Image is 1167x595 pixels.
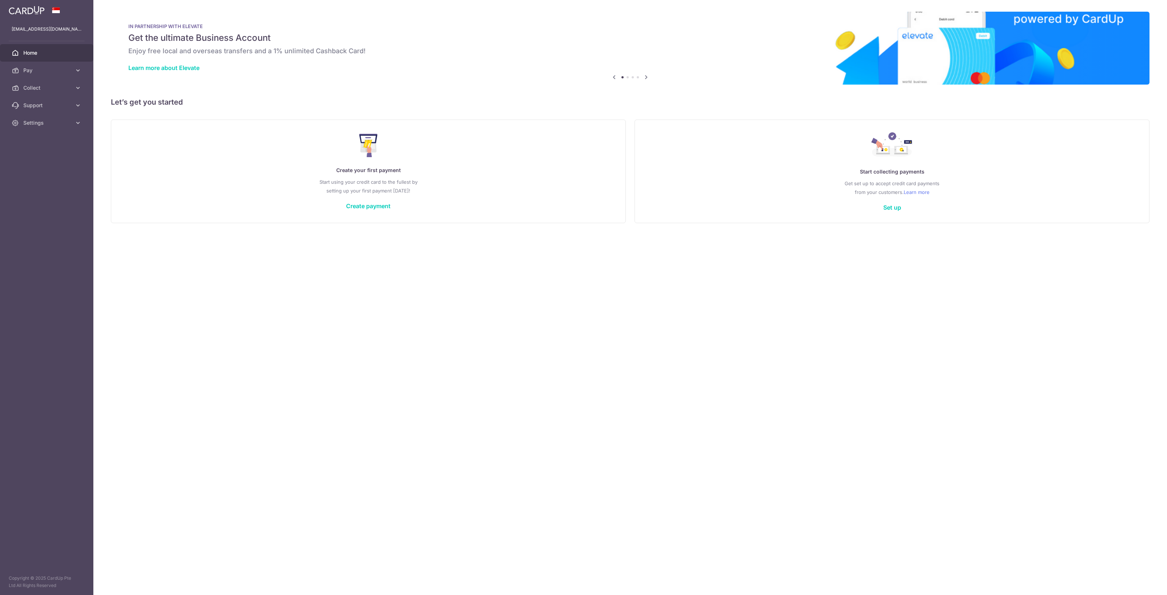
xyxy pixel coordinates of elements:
[23,102,71,109] span: Support
[23,49,71,57] span: Home
[346,202,391,210] a: Create payment
[128,47,1132,55] h6: Enjoy free local and overseas transfers and a 1% unlimited Cashback Card!
[111,12,1149,85] img: Renovation banner
[111,96,1149,108] h5: Let’s get you started
[128,64,199,71] a: Learn more about Elevate
[883,204,901,211] a: Set up
[23,84,71,92] span: Collect
[23,119,71,127] span: Settings
[650,167,1135,176] p: Start collecting payments
[128,32,1132,44] h5: Get the ultimate Business Account
[9,6,44,15] img: CardUp
[12,26,82,33] p: [EMAIL_ADDRESS][DOMAIN_NAME]
[126,166,611,175] p: Create your first payment
[871,132,913,159] img: Collect Payment
[904,188,930,197] a: Learn more
[359,134,378,157] img: Make Payment
[126,178,611,195] p: Start using your credit card to the fullest by setting up your first payment [DATE]!
[128,23,1132,29] p: IN PARTNERSHIP WITH ELEVATE
[650,179,1135,197] p: Get set up to accept credit card payments from your customers.
[23,67,71,74] span: Pay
